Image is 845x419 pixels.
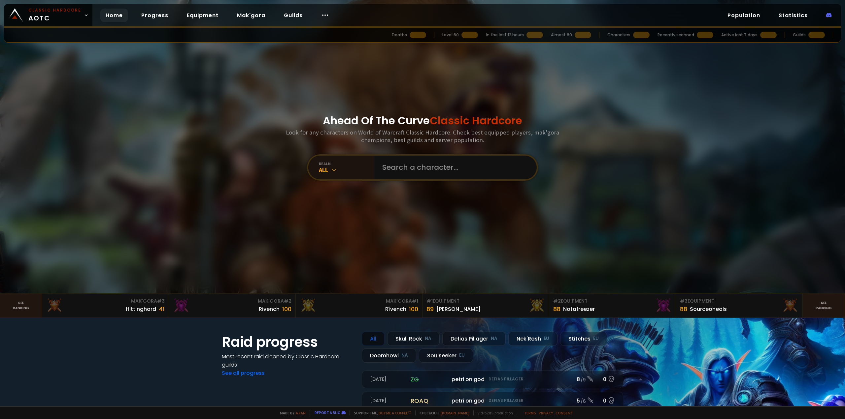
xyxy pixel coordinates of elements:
a: Report a bug [315,410,340,415]
small: EU [544,335,549,342]
div: 88 [553,305,560,314]
div: [PERSON_NAME] [436,305,481,313]
div: Defias Pillager [442,332,506,346]
a: Seeranking [803,294,845,317]
a: Mak'gora [232,9,271,22]
div: Guilds [793,32,806,38]
small: Classic Hardcore [28,7,81,13]
span: # 1 [426,298,433,304]
small: MVP [370,398,382,404]
div: realm [319,161,374,166]
div: Characters [607,32,630,38]
span: Support me, [350,410,411,415]
span: AOTC [28,7,81,23]
div: In the last 12 hours [486,32,524,38]
a: Home [100,9,128,22]
a: Statistics [773,9,813,22]
span: Checkout [415,410,469,415]
div: Recently scanned [658,32,694,38]
a: Mak'Gora#1Rîvench100 [296,294,422,317]
div: Mak'Gora [46,298,165,305]
div: Stitches [560,332,607,346]
small: NA [401,352,408,359]
div: Doomhowl [362,348,416,363]
span: # 2 [284,298,291,304]
a: Progress [136,9,174,22]
h4: Most recent raid cleaned by Classic Hardcore guilds [222,352,354,369]
a: See all progress [222,369,265,377]
span: Made by [276,410,306,415]
div: Hittinghard [126,305,156,313]
div: 88 [680,305,687,314]
a: #1Equipment89[PERSON_NAME] [422,294,549,317]
div: 89 [426,305,434,314]
a: [DOMAIN_NAME] [441,410,469,415]
div: Rîvench [385,305,406,313]
div: Deaths [392,32,407,38]
a: a fan [296,410,306,415]
small: EU [593,335,599,342]
div: Mak'Gora [300,298,418,305]
span: # 2 [553,298,561,304]
a: Population [722,9,765,22]
span: # 1 [412,298,418,304]
div: All [362,332,385,346]
div: Sourceoheals [690,305,727,313]
span: Clunked [494,375,532,383]
div: 100 [282,305,291,314]
a: Consent [556,410,573,415]
small: EU [459,352,465,359]
small: 298.5k [445,398,459,405]
div: Skull Rock [387,332,440,346]
div: Almost 60 [551,32,572,38]
small: NA [425,335,431,342]
a: Privacy [539,410,553,415]
a: [DATE]zgpetri on godDefias Pillager8 /90 [362,371,623,388]
span: See details [581,376,606,383]
a: Mak'Gora#2Rivench100 [169,294,296,317]
a: #3Equipment88Sourceoheals [676,294,803,317]
a: Guilds [279,9,308,22]
div: Equipment [680,298,798,305]
span: Mullitrash [415,397,459,405]
span: # 3 [157,298,165,304]
a: Equipment [182,9,224,22]
div: Equipment [553,298,672,305]
div: Notafreezer [563,305,595,313]
h3: Look for any characters on World of Warcraft Classic Hardcore. Check best equipped players, mak'g... [283,129,562,144]
div: Mak'Gora [173,298,291,305]
div: Rivench [259,305,280,313]
span: Classic Hardcore [430,113,522,128]
a: [DATE]roaqpetri on godDefias Pillager5 /60 [362,392,623,409]
h1: Ahead Of The Curve [323,113,522,129]
small: 86.6k [520,377,532,383]
a: Buy me a coffee [379,410,411,415]
div: Active last 7 days [721,32,758,38]
div: 41 [159,305,165,314]
small: MVP [370,376,382,383]
span: [PERSON_NAME] [494,397,556,405]
span: v. d752d5 - production [473,410,513,415]
div: Soulseeker [419,348,473,363]
a: Mak'Gora#3Hittinghard41 [42,294,169,317]
div: Nek'Rosh [508,332,558,346]
div: Level 60 [442,32,459,38]
div: All [319,166,374,174]
h1: Raid progress [222,332,354,352]
small: 313.3k [445,377,459,383]
div: Equipment [426,298,545,305]
small: NA [491,335,497,342]
span: # 3 [680,298,688,304]
small: 145.2k [542,398,556,405]
a: Terms [524,410,536,415]
span: Mullitrash [415,375,459,383]
a: #2Equipment88Notafreezer [549,294,676,317]
input: Search a character... [378,156,529,179]
div: 100 [409,305,418,314]
span: See details [581,398,606,404]
a: Classic HardcoreAOTC [4,4,92,26]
